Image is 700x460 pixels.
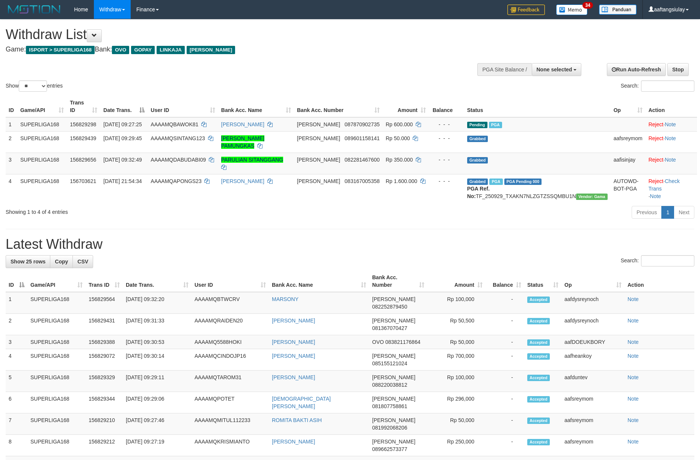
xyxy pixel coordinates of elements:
td: [DATE] 09:29:06 [123,392,192,413]
a: Note [665,135,676,141]
td: aafheankoy [561,349,625,371]
span: Pending [467,122,487,128]
span: [DATE] 09:29:45 [103,135,142,141]
span: [PERSON_NAME] [297,157,340,163]
span: Accepted [527,297,550,303]
label: Search: [621,80,694,92]
td: · [646,117,697,132]
th: User ID: activate to sort column ascending [192,271,269,292]
span: Copy 089601158141 to clipboard [345,135,380,141]
td: Rp 100,000 [427,371,486,392]
b: PGA Ref. No: [467,186,490,199]
a: [PERSON_NAME] [272,339,315,345]
td: AAAAMQKRISMIANTO [192,435,269,456]
td: 3 [6,335,27,349]
td: 156829388 [86,335,123,349]
td: aafdysreynoch [561,292,625,314]
div: Showing 1 to 4 of 4 entries [6,205,286,216]
a: ROMITA BAKTI ASIH [272,417,322,423]
td: - [486,335,524,349]
th: Bank Acc. Name: activate to sort column ascending [218,96,294,117]
h1: Withdraw List [6,27,459,42]
td: 1 [6,292,27,314]
a: PARULIAN SITANGGANG [221,157,283,163]
span: [PERSON_NAME] [297,135,340,141]
a: Note [628,374,639,380]
a: Copy [50,255,73,268]
span: Rp 1.600.000 [386,178,417,184]
span: Accepted [527,353,550,360]
span: Show 25 rows [11,259,45,265]
td: aafduntev [561,371,625,392]
img: panduan.png [599,5,637,15]
th: Game/API: activate to sort column ascending [27,271,86,292]
span: Copy 083821176864 to clipboard [385,339,420,345]
span: Copy 087870902735 to clipboard [345,121,380,127]
td: SUPERLIGA168 [27,371,86,392]
td: Rp 250,000 [427,435,486,456]
td: SUPERLIGA168 [27,335,86,349]
td: AUTOWD-BOT-PGA [611,174,646,203]
span: Rp 50.000 [386,135,410,141]
td: Rp 296,000 [427,392,486,413]
a: Reject [649,157,664,163]
a: [PERSON_NAME] [272,353,315,359]
span: Copy 082281467600 to clipboard [345,157,380,163]
td: 4 [6,349,27,371]
td: AAAAMQTAROM31 [192,371,269,392]
span: [DATE] 09:32:49 [103,157,142,163]
span: Copy 085155121024 to clipboard [372,360,407,366]
a: Show 25 rows [6,255,50,268]
a: Run Auto-Refresh [607,63,666,76]
td: [DATE] 09:27:19 [123,435,192,456]
a: Note [628,296,639,302]
td: aafsreymom [561,413,625,435]
span: Copy 081992068206 to clipboard [372,425,407,431]
input: Search: [641,80,694,92]
th: Trans ID: activate to sort column ascending [86,271,123,292]
td: [DATE] 09:27:46 [123,413,192,435]
td: [DATE] 09:32:20 [123,292,192,314]
img: MOTION_logo.png [6,4,63,15]
td: · [646,153,697,174]
span: [PERSON_NAME] [297,121,340,127]
input: Search: [641,255,694,266]
div: - - - [432,156,461,163]
th: Action [646,96,697,117]
span: Accepted [527,375,550,381]
h1: Latest Withdraw [6,237,694,252]
td: SUPERLIGA168 [27,413,86,435]
span: Grabbed [467,179,488,185]
th: Status [464,96,611,117]
a: Note [650,193,661,199]
a: Note [628,353,639,359]
th: Balance: activate to sort column ascending [486,271,524,292]
td: 156829329 [86,371,123,392]
td: [DATE] 09:30:14 [123,349,192,371]
th: Amount: activate to sort column ascending [383,96,429,117]
label: Show entries [6,80,63,92]
th: Trans ID: activate to sort column ascending [67,96,100,117]
a: Reject [649,135,664,141]
span: Marked by aafchhiseyha [489,179,502,185]
span: Grabbed [467,157,488,163]
th: Game/API: activate to sort column ascending [17,96,67,117]
a: [PERSON_NAME] [272,318,315,324]
a: Stop [667,63,689,76]
a: Previous [632,206,662,219]
td: AAAAMQRAIDEN20 [192,314,269,335]
td: SUPERLIGA168 [27,349,86,371]
a: Note [665,157,676,163]
img: Feedback.jpg [507,5,545,15]
td: SUPERLIGA168 [27,314,86,335]
span: 34 [582,2,593,9]
span: [PERSON_NAME] [372,374,415,380]
td: SUPERLIGA168 [17,117,67,132]
td: AAAAMQMITUL112233 [192,413,269,435]
td: 156829431 [86,314,123,335]
td: AAAAMQCINDOJP16 [192,349,269,371]
span: 156829298 [70,121,96,127]
div: PGA Site Balance / [477,63,531,76]
span: GOPAY [131,46,155,54]
th: Status: activate to sort column ascending [524,271,561,292]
